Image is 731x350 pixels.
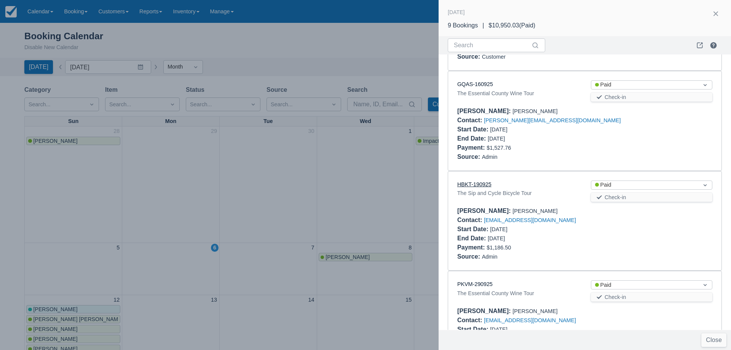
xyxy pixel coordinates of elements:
div: | [478,21,488,30]
div: Contact : [457,217,484,223]
div: Start Date : [457,126,490,133]
div: Paid [595,281,694,289]
button: Check-in [591,193,712,202]
div: [PERSON_NAME] [457,107,712,116]
div: Admin [457,252,712,261]
input: Search [454,38,530,52]
div: Paid [595,181,694,189]
div: [DATE] [457,325,579,334]
div: 9 Bookings [448,21,478,30]
div: Source : [457,153,482,160]
div: [DATE] [457,225,579,234]
div: $10,950.03 ( Paid ) [488,21,535,30]
div: [PERSON_NAME] : [457,208,512,214]
div: [DATE] [457,134,579,143]
a: GQAS-160925 [457,81,493,87]
div: [PERSON_NAME] : [457,308,512,314]
div: $1,186.50 [457,243,712,252]
span: Dropdown icon [701,81,709,89]
span: Dropdown icon [701,281,709,289]
button: Close [701,333,726,347]
div: Admin [457,152,712,161]
div: Source : [457,53,482,60]
div: The Essential County Wine Tour [457,289,579,298]
a: PKVM-290925 [457,281,493,287]
div: Start Date : [457,326,490,332]
button: Check-in [591,93,712,102]
div: $1,527.76 [457,143,712,152]
div: [PERSON_NAME] [457,307,712,316]
div: [PERSON_NAME] : [457,108,512,114]
div: Payment : [457,144,487,151]
button: Check-in [591,292,712,302]
div: Customer [457,52,712,61]
div: [DATE] [448,8,465,17]
div: The Sip and Cycle Bicycle Tour [457,189,579,198]
a: [EMAIL_ADDRESS][DOMAIN_NAME] [484,217,576,223]
div: End Date : [457,135,488,142]
div: [DATE] [457,125,579,134]
div: Contact : [457,317,484,323]
div: Contact : [457,117,484,123]
div: [DATE] [457,234,579,243]
a: [PERSON_NAME][EMAIL_ADDRESS][DOMAIN_NAME] [484,117,621,123]
a: [EMAIL_ADDRESS][DOMAIN_NAME] [484,317,576,323]
div: Payment : [457,244,487,251]
div: Source : [457,253,482,260]
div: [PERSON_NAME] [457,206,712,216]
div: End Date : [457,235,488,241]
div: Start Date : [457,226,490,232]
span: Dropdown icon [701,181,709,189]
a: HBKT-190925 [457,181,492,187]
div: The Essential County Wine Tour [457,89,579,98]
div: Paid [595,81,694,89]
